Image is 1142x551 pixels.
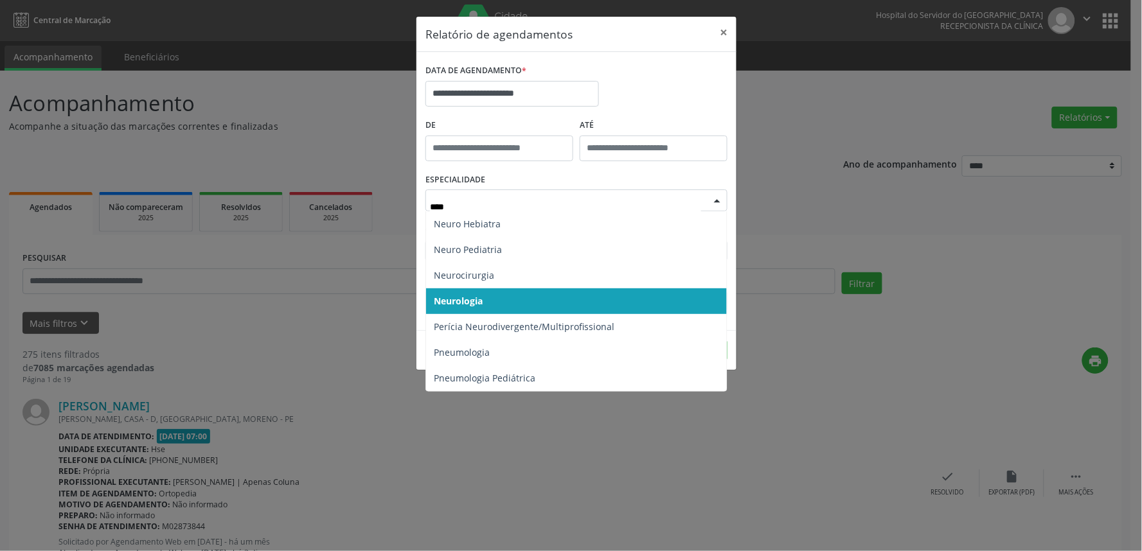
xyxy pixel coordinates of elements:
span: Perícia Neurodivergente/Multiprofissional [434,320,614,333]
label: De [425,116,573,136]
label: DATA DE AGENDAMENTO [425,61,526,81]
h5: Relatório de agendamentos [425,26,573,42]
span: Neurologia [434,295,483,307]
label: ESPECIALIDADE [425,170,485,190]
span: Neurocirurgia [434,269,494,281]
span: Pneumologia Pediátrica [434,372,535,384]
label: ATÉ [580,116,727,136]
span: Neuro Hebiatra [434,218,501,230]
span: Pneumologia [434,346,490,358]
span: Neuro Pediatria [434,243,502,256]
button: Close [711,17,736,48]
